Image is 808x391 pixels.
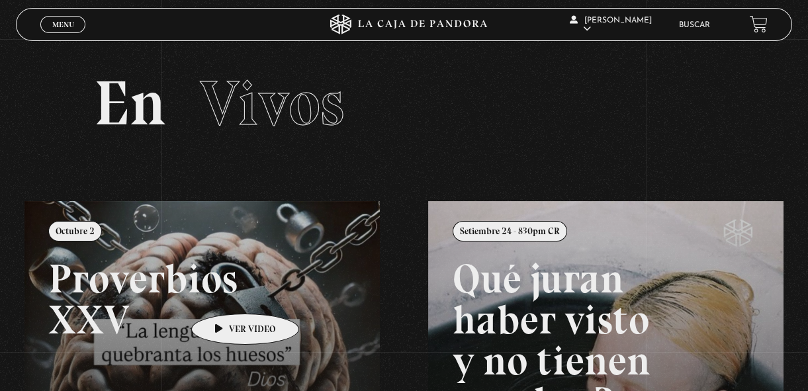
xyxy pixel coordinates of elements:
[750,15,768,33] a: View your shopping cart
[570,17,652,33] span: [PERSON_NAME]
[52,21,74,28] span: Menu
[679,21,710,29] a: Buscar
[94,72,715,135] h2: En
[48,32,79,41] span: Cerrar
[200,65,344,141] span: Vivos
